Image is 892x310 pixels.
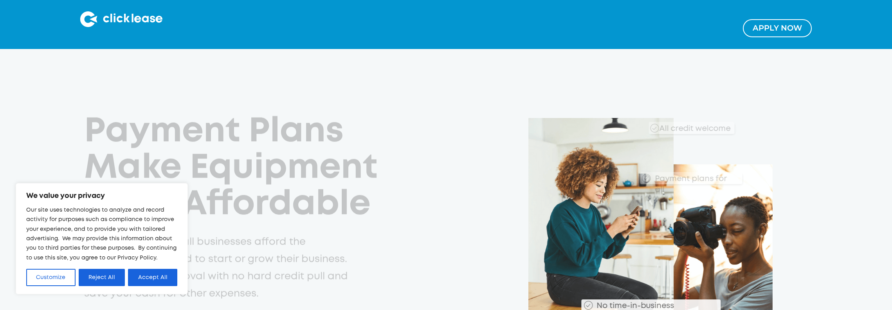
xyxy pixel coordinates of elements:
button: Customize [26,269,76,286]
span: Our site uses technologies to analyze and record activity for purposes such as compliance to impr... [26,208,177,260]
p: We value your privacy [26,191,177,201]
a: Apply NOw [743,19,812,37]
img: Checkmark_callout [584,301,593,310]
img: Checkmark_callout [651,124,659,132]
div: We value your privacy [16,183,188,294]
div: Payment plans for all [655,174,737,184]
button: Accept All [128,269,177,286]
h1: Payment Plans Make Equipment More Affordable [84,114,406,223]
div: All credit welcome [658,123,735,134]
button: Reject All [79,269,125,286]
img: Checkmark_callout [642,174,651,183]
p: Clicklease helps small businesses afford the equipment they need to start or grow their business.... [84,234,350,303]
img: Clicklease logo [80,11,162,27]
